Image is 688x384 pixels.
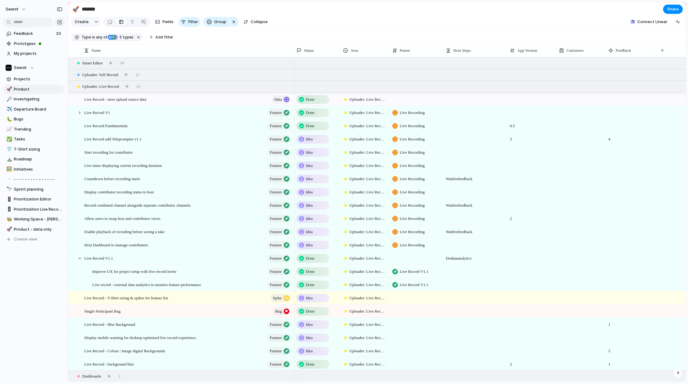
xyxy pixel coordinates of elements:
span: Live Recording [400,202,425,208]
button: 🚦 [6,196,12,202]
button: 🚀 [6,226,12,232]
div: ⛰️Roadmap [3,155,65,164]
span: Smart Editor [82,60,103,66]
button: Spike [270,294,291,302]
div: 🚀Product - data only [3,225,65,234]
span: Feature [270,281,282,289]
span: Roadmap [14,156,62,162]
button: Feature [268,122,291,130]
span: Feedback [616,47,631,54]
span: Uploader: Live Record [349,229,386,235]
button: Feature [268,268,291,276]
span: Feature [270,148,282,157]
span: Live Recording [400,123,425,129]
button: ▫️ [6,176,12,182]
span: T-Shirt sizing [14,146,62,152]
span: Idea [306,242,313,248]
button: isany of [91,34,108,41]
button: Collapse [241,17,270,27]
button: Create [71,17,92,27]
button: Bug [273,307,291,315]
a: Feedback10 [3,29,65,38]
div: 🐝Working Space - [PERSON_NAME] [3,215,65,224]
span: Customers [566,47,584,54]
span: Initiatives [14,166,62,172]
span: Allow users to swap host and contributor views [84,215,160,222]
div: ✅Tasks [3,135,65,144]
button: Connect Linear [628,17,670,26]
button: Feature [268,228,291,236]
span: types [118,34,134,40]
button: ✅ [6,136,12,142]
a: ▫️- - - - - - - - - - - - - - - [3,175,65,184]
a: 🔭Sprint planning [3,185,65,194]
span: 1 [606,358,613,367]
a: 📈Trending [3,125,65,134]
button: Feature [268,360,291,368]
button: 🔭 [6,186,12,192]
span: 1 [118,373,120,379]
span: Uploader: Live Record [349,295,386,301]
span: Live Recording [400,149,425,156]
button: Feature [268,175,291,183]
span: Live Record - Colour / Image digital Backgrounds [84,347,165,354]
span: Uploader: Live Record [349,189,386,195]
div: ✅ [6,136,11,143]
span: Prototypes [14,41,62,47]
a: Projects [3,75,65,84]
button: 🐛 [6,116,12,122]
a: Prototypes [3,39,65,48]
span: Collapse [251,19,268,25]
button: Feature [268,188,291,196]
span: Idea [306,295,313,301]
span: Uploader: Live Record [349,269,386,275]
span: Investigating [14,96,62,102]
span: Done [306,308,314,314]
span: Uploader: Live Record [349,176,386,182]
div: 🚦Prioritization Editor [3,195,65,204]
span: Feature [270,122,282,130]
button: 5 types [108,34,135,41]
span: Tasks [14,136,62,142]
span: Feature [270,347,282,355]
button: Fields [153,17,176,27]
span: Bugs [14,116,62,122]
span: Uploader: Live Record [349,361,386,367]
span: is [92,34,95,40]
button: Filter [178,17,201,27]
span: Live Record V1.1 [84,254,113,261]
span: Live record - external data analytics to monitor feature performance [92,281,201,288]
span: Done [306,110,314,116]
span: Feature [270,254,282,263]
span: Done [306,96,314,103]
span: Bug [275,307,282,316]
span: Idea [306,202,313,208]
a: 🐛Bugs [3,115,65,124]
span: 1 [606,318,613,328]
span: Do data analytics [443,252,507,261]
span: Product [14,86,62,92]
span: Share [667,6,679,12]
a: 🔎Investigating [3,95,65,104]
span: Live Recording [400,189,425,195]
div: 🚀 [72,5,79,13]
button: Feature [268,162,291,170]
span: Uploader: Live Record [349,321,386,328]
span: Feature [270,241,282,249]
span: Uploader: Live Record [349,308,386,314]
span: Feature [270,161,282,170]
a: My projects [3,49,65,58]
span: any of [95,34,107,40]
button: Feature [268,109,291,117]
span: 24 [136,83,140,90]
span: Feature [270,320,282,329]
div: 🚀 [6,86,11,93]
span: Idea [306,229,313,235]
span: 58 [120,60,124,66]
span: Prioritization Editor [14,196,62,202]
button: 🔎 [6,96,12,102]
span: Idea [306,136,313,142]
span: Display contributor recording status to host [84,188,154,195]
